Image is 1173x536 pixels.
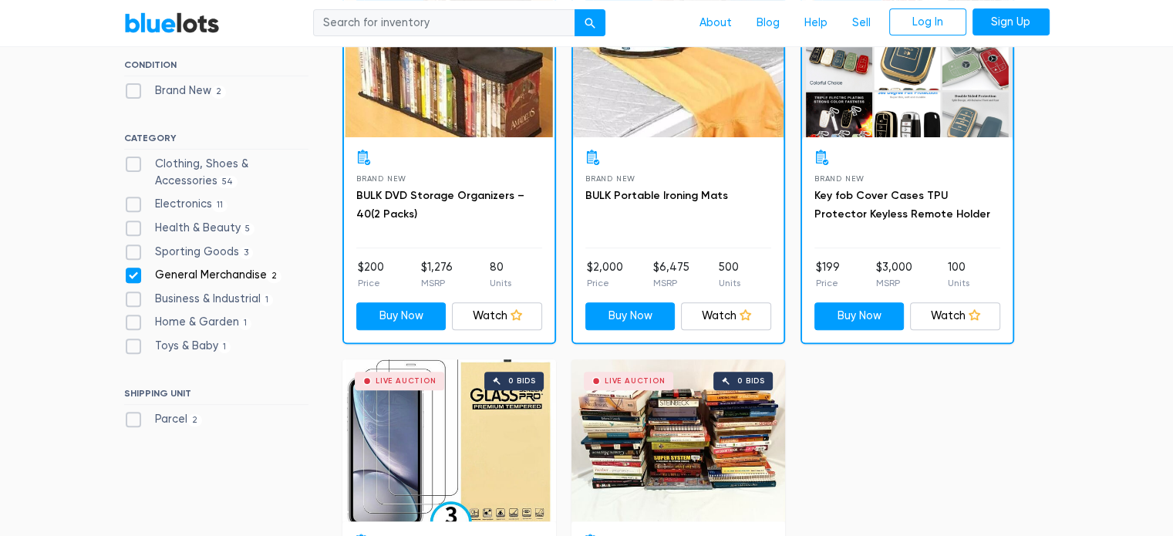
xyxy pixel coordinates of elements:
a: Watch [681,302,771,330]
span: 54 [217,176,238,188]
span: 2 [211,86,227,98]
p: MSRP [652,276,689,290]
span: 5 [241,223,255,235]
a: Help [792,8,840,38]
span: 3 [239,247,254,259]
label: Health & Beauty [124,220,255,237]
li: $2,000 [587,259,623,290]
label: Electronics [124,196,228,213]
span: 1 [261,294,274,306]
label: Toys & Baby [124,338,231,355]
div: Live Auction [605,377,666,385]
span: 11 [212,200,228,212]
label: Sporting Goods [124,244,254,261]
a: Watch [452,302,542,330]
a: Key fob Cover Cases TPU Protector Keyless Remote Holder [814,189,990,221]
p: Units [948,276,969,290]
li: 100 [948,259,969,290]
a: Sign Up [972,8,1050,36]
p: Units [719,276,740,290]
a: Buy Now [356,302,447,330]
li: $199 [816,259,840,290]
h6: CATEGORY [124,133,308,150]
a: Live Auction 0 bids [571,359,785,521]
label: Parcel [124,411,203,428]
li: $3,000 [875,259,912,290]
span: 1 [218,341,231,353]
a: Live Auction 0 bids [342,359,556,521]
li: $6,475 [652,259,689,290]
span: Brand New [585,174,635,183]
div: 0 bids [508,377,536,385]
p: MSRP [875,276,912,290]
div: 0 bids [737,377,765,385]
p: MSRP [421,276,453,290]
p: Price [358,276,384,290]
a: Watch [910,302,1000,330]
span: 1 [239,318,252,330]
span: 2 [187,414,203,426]
input: Search for inventory [313,9,575,37]
div: Live Auction [376,377,437,385]
a: BULK Portable Ironing Mats [585,189,728,202]
p: Price [816,276,840,290]
a: About [687,8,744,38]
li: 500 [719,259,740,290]
span: Brand New [814,174,865,183]
a: Log In [889,8,966,36]
p: Price [587,276,623,290]
a: Blog [744,8,792,38]
h6: SHIPPING UNIT [124,388,308,405]
a: BlueLots [124,12,220,34]
a: Buy Now [814,302,905,330]
label: General Merchandise [124,267,282,284]
li: 80 [490,259,511,290]
p: Units [490,276,511,290]
span: Brand New [356,174,406,183]
label: Clothing, Shoes & Accessories [124,156,308,189]
a: Buy Now [585,302,676,330]
li: $1,276 [421,259,453,290]
h6: CONDITION [124,59,308,76]
li: $200 [358,259,384,290]
label: Brand New [124,83,227,99]
label: Business & Industrial [124,291,274,308]
a: BULK DVD Storage Organizers – 40(2 Packs) [356,189,524,221]
a: Sell [840,8,883,38]
label: Home & Garden [124,314,252,331]
span: 2 [267,270,282,282]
